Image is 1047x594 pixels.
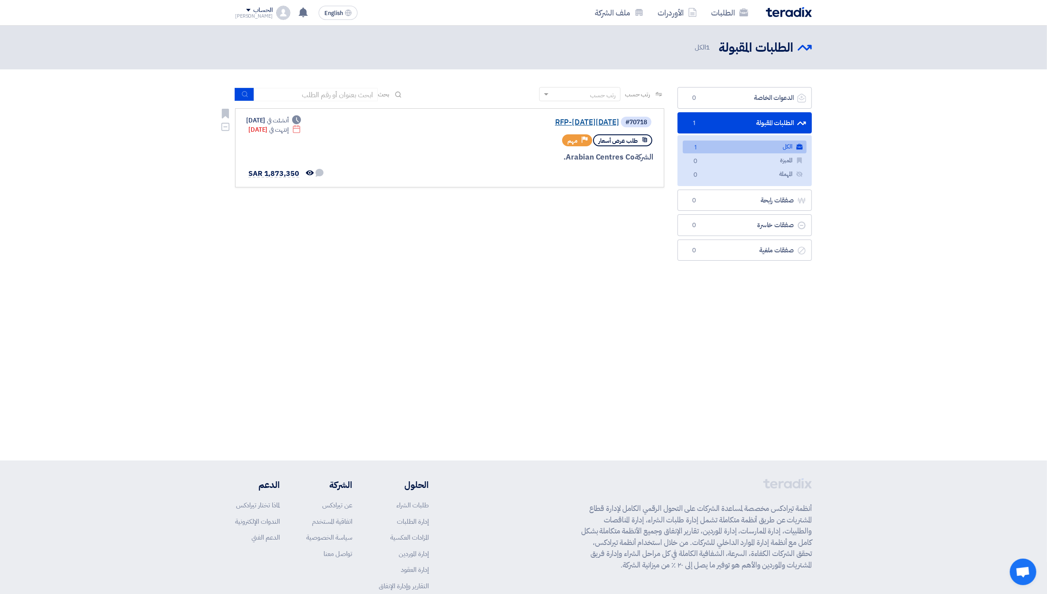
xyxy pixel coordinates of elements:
[397,517,429,526] a: إدارة الطلبات
[269,125,288,134] span: إنتهت في
[236,500,280,510] a: لماذا تختار تيرادكس
[678,240,812,261] a: صفقات ملغية0
[248,168,299,179] span: SAR 1,873,350
[246,116,301,125] div: [DATE]
[306,533,352,542] a: سياسة الخصوصية
[689,221,699,230] span: 0
[678,214,812,236] a: صفقات خاسرة0
[678,190,812,211] a: صفقات رابحة0
[704,2,755,23] a: الطلبات
[690,171,701,180] span: 0
[651,2,704,23] a: الأوردرات
[689,94,699,103] span: 0
[719,39,793,57] h2: الطلبات المقبولة
[689,196,699,205] span: 0
[678,87,812,109] a: الدعوات الخاصة0
[267,116,288,125] span: أنشئت في
[399,549,429,559] a: إدارة الموردين
[689,119,699,128] span: 1
[324,549,352,559] a: تواصل معنا
[690,157,701,166] span: 0
[442,118,619,126] a: RFP-[DATE][DATE]
[378,90,389,99] span: بحث
[324,10,343,16] span: English
[581,503,812,571] p: أنظمة تيرادكس مخصصة لمساعدة الشركات على التحول الرقمي الكامل لإدارة قطاع المشتريات عن طريق أنظمة ...
[401,565,429,575] a: إدارة العقود
[235,14,273,19] div: [PERSON_NAME]
[379,478,429,491] li: الحلول
[625,119,647,126] div: #70718
[635,152,654,163] span: الشركة
[689,246,699,255] span: 0
[683,168,807,181] a: المهملة
[254,88,378,101] input: ابحث بعنوان أو رقم الطلب
[319,6,358,20] button: English
[396,500,429,510] a: طلبات الشراء
[306,478,352,491] li: الشركة
[590,91,616,100] div: رتب حسب
[251,533,280,542] a: الدعم الفني
[248,125,301,134] div: [DATE]
[276,6,290,20] img: profile_test.png
[312,517,352,526] a: اتفاقية المستخدم
[588,2,651,23] a: ملف الشركة
[690,143,701,152] span: 1
[235,478,280,491] li: الدعم
[253,7,272,14] div: الحساب
[683,154,807,167] a: المميزة
[567,137,578,145] span: مهم
[598,137,638,145] span: طلب عرض أسعار
[441,152,653,163] div: Arabian Centres Co.
[379,581,429,591] a: التقارير وإدارة الإنفاق
[1010,559,1036,585] a: Open chat
[695,42,712,53] span: الكل
[683,141,807,153] a: الكل
[678,112,812,134] a: الطلبات المقبولة1
[322,500,352,510] a: عن تيرادكس
[390,533,429,542] a: المزادات العكسية
[706,42,710,52] span: 1
[766,7,812,17] img: Teradix logo
[625,90,650,99] span: رتب حسب
[235,517,280,526] a: الندوات الإلكترونية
